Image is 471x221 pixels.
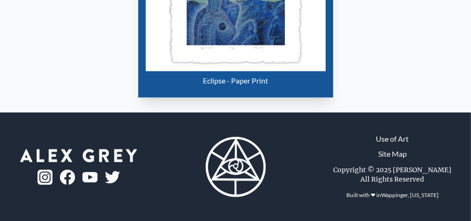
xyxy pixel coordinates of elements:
[361,175,425,184] div: All Rights Reserved
[343,188,442,203] div: Built with ❤ in
[60,170,75,185] img: fb-logo.png
[376,133,409,145] a: Use of Art
[381,191,439,198] a: Wappinger, [US_STATE]
[146,71,326,90] div: Eclipse - Paper Print
[82,172,97,183] img: youtube-logo.png
[37,170,52,185] img: ig-logo.png
[334,165,452,175] div: Copyright © 2025 [PERSON_NAME]
[378,148,407,160] a: Site Map
[105,171,120,183] img: twitter-logo.png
